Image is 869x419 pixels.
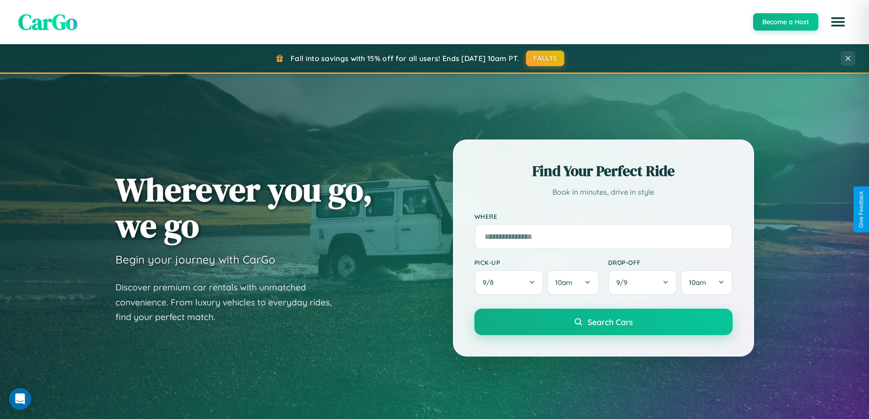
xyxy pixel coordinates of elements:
span: Search Cars [588,317,633,327]
span: 10am [555,278,572,287]
h2: Find Your Perfect Ride [474,161,733,181]
button: FALL15 [526,51,564,66]
button: 10am [547,270,598,295]
label: Drop-off [608,259,733,266]
label: Pick-up [474,259,599,266]
button: 9/8 [474,270,544,295]
h3: Begin your journey with CarGo [115,253,276,266]
span: Fall into savings with 15% off for all users! Ends [DATE] 10am PT. [291,54,519,63]
label: Where [474,212,733,220]
div: Open Intercom Messenger [9,388,31,410]
button: Search Cars [474,309,733,335]
p: Discover premium car rentals with unmatched convenience. From luxury vehicles to everyday rides, ... [115,280,343,325]
button: Open menu [825,9,851,35]
h1: Wherever you go, we go [115,171,373,243]
span: 9 / 8 [483,278,498,287]
button: Become a Host [753,13,818,31]
span: 10am [689,278,706,287]
span: 9 / 9 [616,278,632,287]
button: 10am [681,270,732,295]
span: CarGo [18,7,78,37]
div: Give Feedback [858,191,864,228]
p: Book in minutes, drive in style [474,186,733,199]
button: 9/9 [608,270,677,295]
